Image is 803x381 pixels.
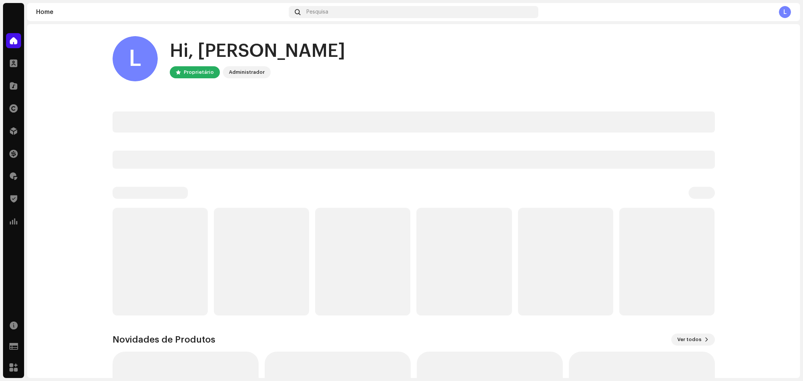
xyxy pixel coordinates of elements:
div: L [113,36,158,81]
span: Pesquisa [306,9,328,15]
div: L [779,6,791,18]
div: Administrador [229,68,265,77]
div: Home [36,9,286,15]
span: Ver todos [677,332,701,347]
h3: Novidades de Produtos [113,334,215,346]
button: Ver todos [671,334,715,346]
div: Proprietário [184,68,214,77]
div: Hi, [PERSON_NAME] [170,39,345,63]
